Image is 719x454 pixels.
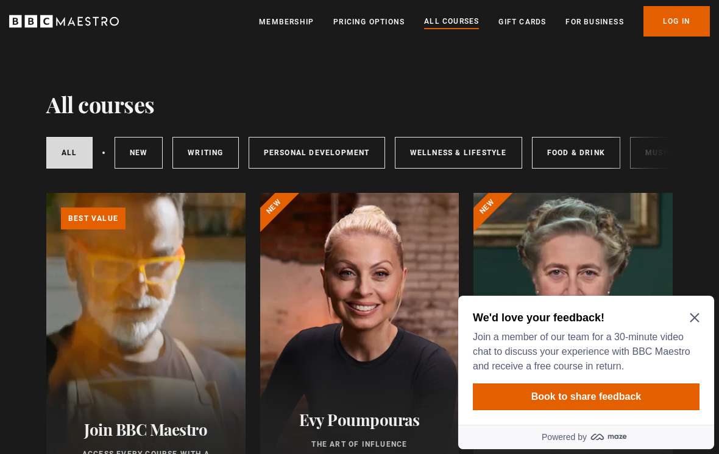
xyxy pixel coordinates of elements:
a: Log In [643,6,710,37]
a: Personal Development [249,137,385,169]
a: Writing [172,137,238,169]
a: Food & Drink [532,137,620,169]
a: Membership [259,16,314,28]
a: New [115,137,163,169]
div: Optional study invitation [5,5,261,158]
a: All Courses [424,15,479,29]
a: Pricing Options [333,16,405,28]
p: Best value [61,208,126,229]
button: Close Maze Prompt [236,22,246,32]
h1: All courses [46,91,155,117]
a: Powered by maze [5,134,261,158]
a: All [46,137,93,169]
a: For business [565,16,623,28]
a: Wellness & Lifestyle [395,137,522,169]
h2: We'd love your feedback! [19,19,241,34]
button: Book to share feedback [19,93,246,119]
p: Join a member of our team for a 30-minute video chat to discuss your experience with BBC Maestro ... [19,39,241,83]
h2: Evy Poumpouras [275,410,445,429]
nav: Primary [259,6,710,37]
a: Gift Cards [498,16,546,28]
svg: BBC Maestro [9,12,119,30]
p: The Art of Influence [275,439,445,450]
